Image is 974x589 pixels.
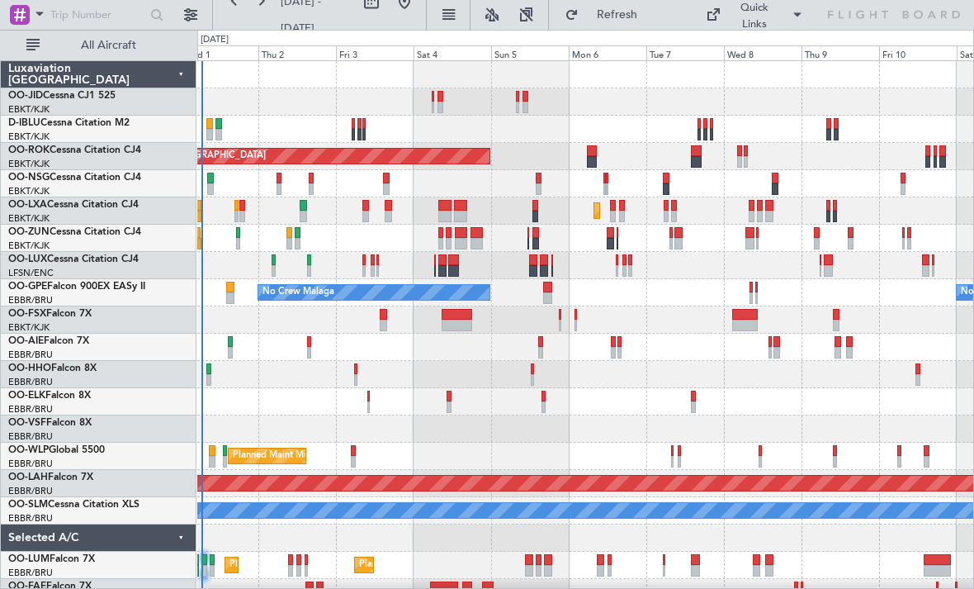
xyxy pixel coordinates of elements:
a: OO-ZUNCessna Citation CJ4 [8,227,141,237]
span: OO-ROK [8,145,50,155]
span: OO-SLM [8,500,48,510]
a: EBKT/KJK [8,158,50,170]
a: D-IBLUCessna Citation M2 [8,118,130,128]
a: OO-GPEFalcon 900EX EASy II [8,282,145,292]
div: Wed 8 [724,45,801,60]
div: Wed 1 [181,45,258,60]
span: All Aircraft [43,40,174,51]
button: Quick Links [697,2,811,28]
div: Thu 9 [801,45,879,60]
span: OO-FSX [8,309,46,319]
a: OO-ELKFalcon 8X [8,391,91,401]
a: EBKT/KJK [8,103,50,116]
a: EBKT/KJK [8,131,50,143]
span: D-IBLU [8,118,40,128]
div: Sun 5 [491,45,569,60]
a: EBBR/BRU [8,430,53,443]
a: EBKT/KJK [8,240,50,252]
a: EBKT/KJK [8,321,50,334]
a: OO-FSXFalcon 7X [8,309,92,319]
div: Planned Maint [GEOGRAPHIC_DATA] ([GEOGRAPHIC_DATA] National) [359,553,658,577]
span: OO-HHO [8,363,51,373]
span: OO-LAH [8,473,48,482]
a: OO-LUMFalcon 7X [8,554,95,564]
a: EBBR/BRU [8,403,53,416]
span: OO-LUM [8,554,50,564]
button: Refresh [557,2,656,28]
span: OO-LXA [8,200,47,210]
div: Mon 6 [569,45,646,60]
span: OO-LUX [8,254,47,264]
a: OO-ROKCessna Citation CJ4 [8,145,141,155]
a: OO-LUXCessna Citation CJ4 [8,254,139,264]
button: All Aircraft [18,32,179,59]
span: OO-WLP [8,445,49,455]
a: EBKT/KJK [8,185,50,197]
a: OO-JIDCessna CJ1 525 [8,91,116,101]
a: OO-LXACessna Citation CJ4 [8,200,139,210]
a: EBBR/BRU [8,567,53,579]
a: OO-LAHFalcon 7X [8,473,93,482]
div: Thu 2 [258,45,336,60]
div: No Crew Malaga [262,280,334,305]
div: [DATE] [201,33,229,47]
span: OO-ZUN [8,227,50,237]
div: Planned Maint [GEOGRAPHIC_DATA] ([GEOGRAPHIC_DATA] National) [229,553,528,577]
span: OO-ELK [8,391,45,401]
a: OO-AIEFalcon 7X [8,336,89,346]
div: Tue 7 [646,45,724,60]
span: OO-AIE [8,336,44,346]
span: OO-NSG [8,173,50,183]
div: Fri 3 [336,45,414,60]
a: OO-WLPGlobal 5500 [8,445,105,455]
div: Planned Maint Kortrijk-[GEOGRAPHIC_DATA] [598,198,791,223]
a: OO-HHOFalcon 8X [8,363,97,373]
span: Refresh [582,9,651,21]
div: Fri 10 [879,45,957,60]
a: OO-SLMCessna Citation XLS [8,500,139,510]
a: EBBR/BRU [8,458,53,470]
a: EBBR/BRU [8,294,53,306]
span: OO-VSF [8,418,46,428]
a: LFSN/ENC [8,267,54,279]
a: OO-NSGCessna Citation CJ4 [8,173,141,183]
a: OO-VSFFalcon 8X [8,418,92,428]
div: Sat 4 [414,45,491,60]
a: EBKT/KJK [8,212,50,225]
a: EBBR/BRU [8,376,53,388]
div: Planned Maint Milan (Linate) [233,444,352,468]
span: OO-JID [8,91,43,101]
a: EBBR/BRU [8,349,53,361]
input: Trip Number [50,2,145,27]
a: EBBR/BRU [8,512,53,525]
span: OO-GPE [8,282,47,292]
a: EBBR/BRU [8,485,53,497]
